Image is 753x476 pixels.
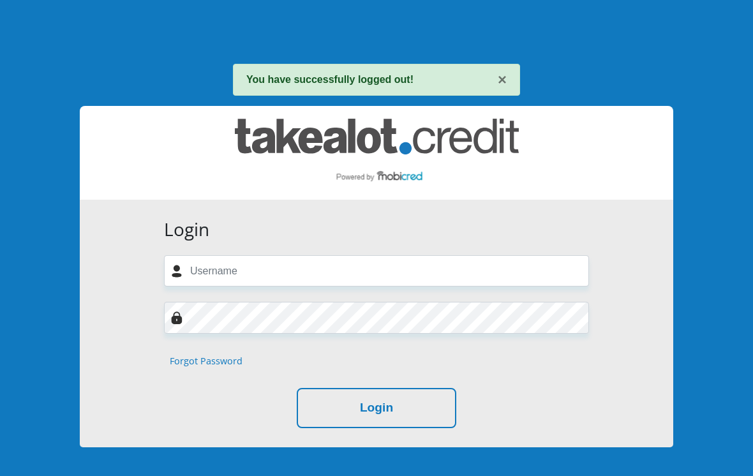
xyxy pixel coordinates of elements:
[170,311,183,324] img: Image
[170,354,242,368] a: Forgot Password
[297,388,456,428] button: Login
[246,74,414,85] strong: You have successfully logged out!
[170,265,183,278] img: user-icon image
[498,72,507,87] button: ×
[164,255,589,286] input: Username
[164,219,589,241] h3: Login
[235,119,519,187] img: takealot_credit logo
